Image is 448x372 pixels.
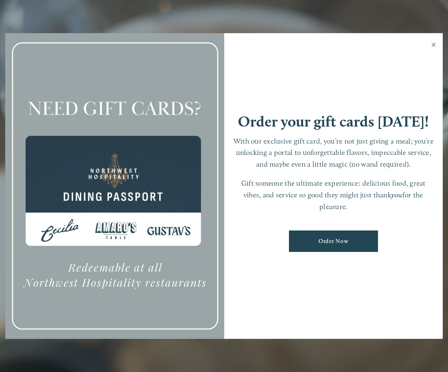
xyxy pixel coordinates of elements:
[426,34,442,57] a: Close
[238,114,429,129] h1: Order your gift cards [DATE]!
[391,190,402,199] em: you
[289,230,378,252] a: Order Now
[232,135,435,170] p: With our exclusive gift card, you’re not just giving a meal; you’re unlocking a portal to unforge...
[232,178,435,212] p: Gift someone the ultimate experience: delicious food, great vibes, and service so good they might...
